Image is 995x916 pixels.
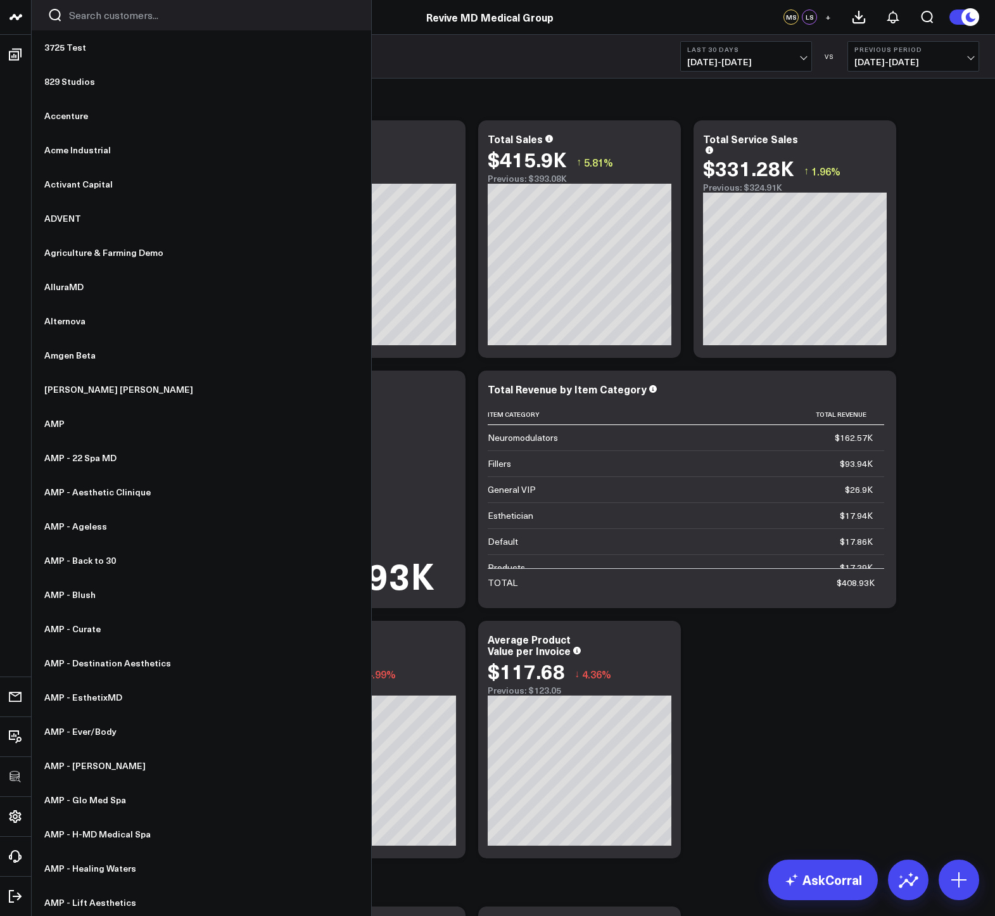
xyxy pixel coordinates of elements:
b: Last 30 Days [687,46,805,53]
div: Previous: $123.05 [488,685,671,696]
th: Item Category [488,404,614,425]
button: + [820,10,835,25]
a: Alternova [32,304,371,338]
a: Activant Capital [32,167,371,201]
a: AMP - 22 Spa MD [32,441,371,475]
a: 3725 Test [32,30,371,65]
a: 829 Studios [32,65,371,99]
span: [DATE] - [DATE] [687,57,805,67]
div: $17.29K [840,561,873,574]
a: Amgen Beta [32,338,371,372]
a: Agriculture & Farming Demo [32,236,371,270]
div: Average Product Value per Invoice [488,632,571,658]
th: Total Revenue [614,404,884,425]
div: Total Revenue by Item Category [488,382,647,396]
a: AMP - Back to 30 [32,544,371,578]
span: ↓ [574,666,580,682]
a: Acme Industrial [32,133,371,167]
div: $415.9K [488,148,567,170]
a: AMP - Aesthetic Clinique [32,475,371,509]
span: ↑ [804,163,809,179]
div: $117.68 [488,659,565,682]
div: $26.9K [845,483,873,496]
a: AMP - [PERSON_NAME] [32,749,371,783]
div: $408.93K [837,576,875,589]
a: AMP - Ever/Body [32,715,371,749]
span: 5.81% [584,155,613,169]
a: AMP - Ageless [32,509,371,544]
a: [PERSON_NAME] [PERSON_NAME] [32,372,371,407]
div: Esthetician [488,509,533,522]
span: 1.96% [811,164,840,178]
span: + [825,13,831,22]
div: Default [488,535,518,548]
div: $331.28K [703,156,794,179]
b: Previous Period [854,46,972,53]
a: Revive MD Medical Group [426,10,554,24]
div: Fillers [488,457,511,470]
button: Previous Period[DATE]-[DATE] [847,41,979,72]
button: Last 30 Days[DATE]-[DATE] [680,41,812,72]
div: $93.94K [840,457,873,470]
a: AskCorral [768,860,878,900]
div: $162.57K [835,431,873,444]
div: Previous: $324.91K [703,182,887,193]
a: AMP - H-MD Medical Spa [32,817,371,851]
a: AMP - EsthetixMD [32,680,371,715]
a: AlluraMD [32,270,371,304]
div: MS [783,10,799,25]
a: AMP - Glo Med Spa [32,783,371,817]
div: General VIP [488,483,536,496]
div: Total Service Sales [703,132,798,146]
div: LS [802,10,817,25]
a: Accenture [32,99,371,133]
div: $17.94K [840,509,873,522]
div: Total Sales [488,132,543,146]
div: $17.86K [840,535,873,548]
div: Products [488,561,525,574]
button: Search customers button [48,8,63,23]
span: 4.99% [367,667,396,681]
div: Neuromodulators [488,431,558,444]
div: Previous: $393.08K [488,174,671,184]
input: Search customers input [69,8,355,22]
a: AMP [32,407,371,441]
a: AMP - Healing Waters [32,851,371,886]
span: ↑ [576,154,581,170]
a: AMP - Blush [32,578,371,612]
a: ADVENT [32,201,371,236]
div: VS [818,53,841,60]
a: AMP - Destination Aesthetics [32,646,371,680]
span: 4.36% [582,667,611,681]
span: [DATE] - [DATE] [854,57,972,67]
div: TOTAL [488,576,517,589]
a: AMP - Curate [32,612,371,646]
